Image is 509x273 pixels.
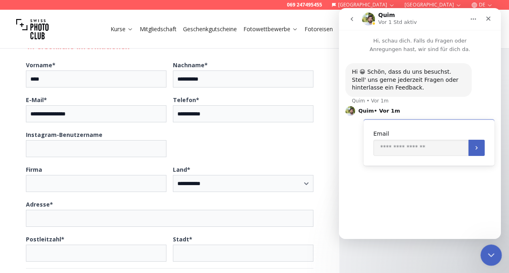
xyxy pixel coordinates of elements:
b: Postleitzahl * [26,235,64,243]
button: Fotowettbewerbe [240,23,301,35]
a: Fotoreisen [305,25,333,33]
iframe: Intercom live chat [481,245,502,266]
a: 069 247495455 [287,2,322,8]
select: Land* [173,175,313,192]
input: E-Mail* [26,105,166,122]
input: Adresse* [26,210,313,227]
input: Instagram-Benutzername [26,140,166,157]
b: E-Mail * [26,96,47,104]
button: Geschenkgutscheine [180,23,240,35]
button: Weitere Services [336,23,394,35]
input: Nachname* [173,70,313,87]
button: Mitgliedschaft [136,23,180,35]
b: Nachname * [173,61,208,69]
b: Stadt * [173,235,192,243]
input: Telefon* [173,105,313,122]
input: Postleitzahl* [26,245,166,262]
b: Firma [26,166,42,173]
b: Telefon * [173,96,199,104]
a: Mitgliedschaft [140,25,177,33]
input: Vorname* [26,70,166,87]
iframe: Intercom live chat [339,8,501,239]
b: Vorname * [26,61,55,69]
b: Adresse * [26,200,53,208]
button: Kurse [107,23,136,35]
button: Fotoreisen [301,23,336,35]
a: Kurse [111,25,133,33]
input: Firma [26,175,166,192]
a: Fotowettbewerbe [243,25,298,33]
b: Land * [173,166,190,173]
b: Instagram-Benutzername [26,131,102,139]
img: Swiss photo club [16,13,49,45]
input: Stadt* [173,245,313,262]
a: Geschenkgutscheine [183,25,237,33]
